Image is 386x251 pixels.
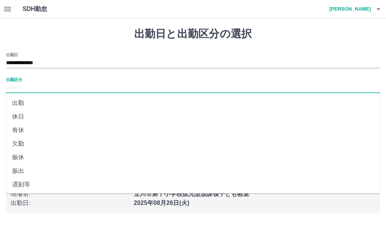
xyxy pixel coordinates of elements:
li: 休業 [6,191,380,205]
p: 出勤日 : [11,199,129,208]
b: 2025年08月26日(火) [134,200,190,206]
label: 出勤日 [6,52,18,57]
li: 欠勤 [6,137,380,151]
li: 休日 [6,110,380,123]
li: 遅刻等 [6,178,380,191]
h1: 出勤日と出勤区分の選択 [6,28,380,40]
li: 振休 [6,151,380,164]
li: 振出 [6,164,380,178]
label: 出勤区分 [6,77,22,82]
li: 出勤 [6,96,380,110]
li: 有休 [6,123,380,137]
